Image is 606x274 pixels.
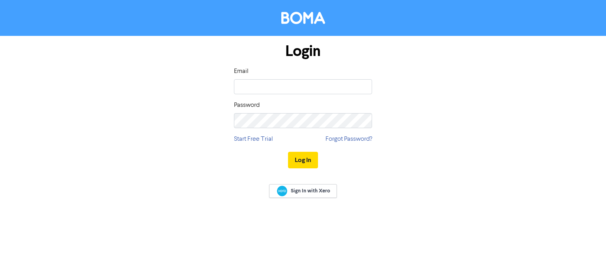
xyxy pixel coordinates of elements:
[234,67,249,76] label: Email
[234,42,372,60] h1: Login
[269,184,337,198] a: Sign In with Xero
[325,134,372,144] a: Forgot Password?
[291,187,330,194] span: Sign In with Xero
[234,101,260,110] label: Password
[281,12,325,24] img: BOMA Logo
[288,152,318,168] button: Log In
[277,186,287,196] img: Xero logo
[234,134,273,144] a: Start Free Trial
